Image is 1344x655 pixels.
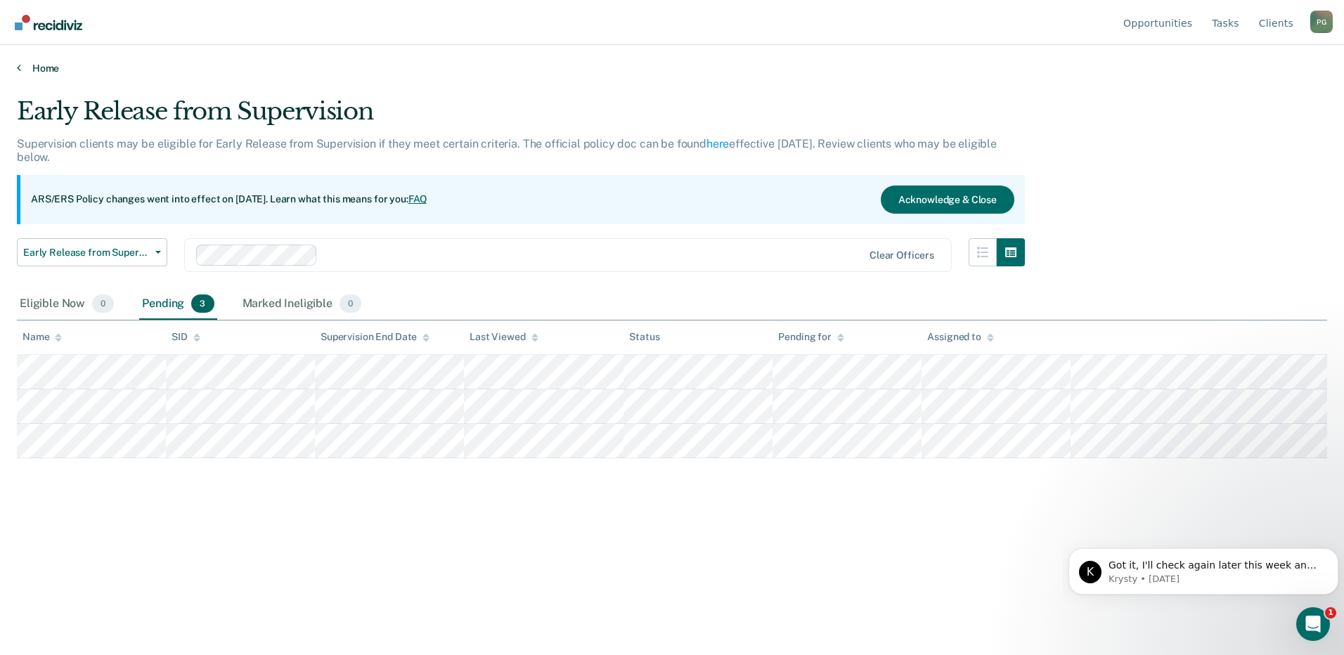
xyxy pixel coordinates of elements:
[870,249,934,261] div: Clear officers
[340,294,361,313] span: 0
[191,294,214,313] span: 3
[470,331,538,343] div: Last Viewed
[1063,519,1344,617] iframe: Intercom notifications message
[706,137,729,150] a: here
[321,331,429,343] div: Supervision End Date
[1325,607,1336,618] span: 1
[139,289,217,320] div: Pending3
[1310,11,1333,33] div: P G
[31,193,427,207] p: ARS/ERS Policy changes went into effect on [DATE]. Learn what this means for you:
[172,331,200,343] div: SID
[17,97,1025,137] div: Early Release from Supervision
[927,331,993,343] div: Assigned to
[17,289,117,320] div: Eligible Now0
[408,193,428,205] a: FAQ
[629,331,659,343] div: Status
[22,331,62,343] div: Name
[15,15,82,30] img: Recidiviz
[17,62,1327,74] a: Home
[23,247,150,259] span: Early Release from Supervision
[17,137,997,164] p: Supervision clients may be eligible for Early Release from Supervision if they meet certain crite...
[92,294,114,313] span: 0
[240,289,365,320] div: Marked Ineligible0
[881,186,1014,214] button: Acknowledge & Close
[1296,607,1330,641] iframe: Intercom live chat
[1310,11,1333,33] button: Profile dropdown button
[778,331,844,343] div: Pending for
[17,238,167,266] button: Early Release from Supervision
